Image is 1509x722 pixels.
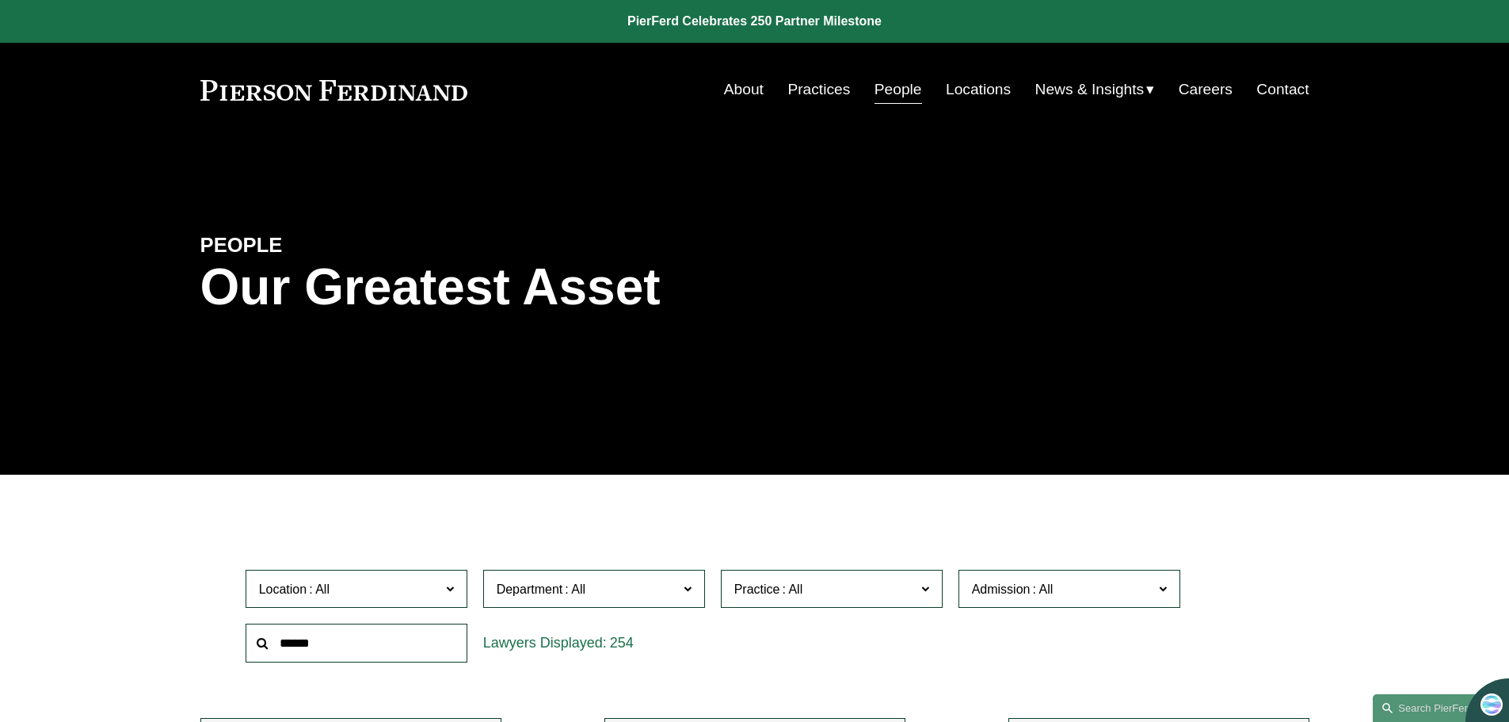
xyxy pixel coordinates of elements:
a: About [724,74,764,105]
span: Practice [734,583,780,596]
a: Locations [946,74,1011,105]
span: Admission [972,583,1031,596]
h1: Our Greatest Asset [200,258,939,316]
h4: PEOPLE [200,232,478,258]
a: Search this site [1373,694,1484,722]
span: 254 [610,635,634,651]
span: Department [497,583,563,596]
a: People [875,74,922,105]
a: Careers [1179,74,1233,105]
span: Location [259,583,307,596]
a: Contact [1256,74,1309,105]
span: News & Insights [1035,76,1145,104]
a: Practices [787,74,850,105]
a: folder dropdown [1035,74,1155,105]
